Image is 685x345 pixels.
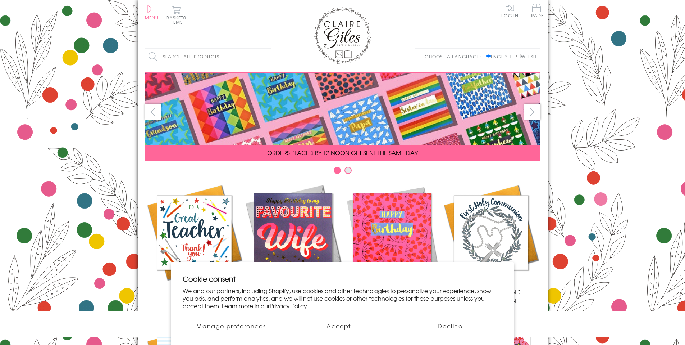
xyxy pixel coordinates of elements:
[516,54,521,58] input: Welsh
[145,183,244,296] a: Academic
[270,301,307,310] a: Privacy Policy
[183,287,502,309] p: We and our partners, including Shopify, use cookies and other technologies to personalize your ex...
[264,49,271,65] input: Search
[145,49,271,65] input: Search all products
[334,167,341,174] button: Carousel Page 1 (Current Slide)
[183,319,279,333] button: Manage preferences
[145,104,161,120] button: prev
[398,319,502,333] button: Decline
[314,7,371,64] img: Claire Giles Greetings Cards
[524,104,540,120] button: next
[501,4,519,18] a: Log In
[183,274,502,284] h2: Cookie consent
[344,167,352,174] button: Carousel Page 2
[486,54,491,58] input: English
[442,183,540,305] a: Communion and Confirmation
[166,6,186,24] button: Basket0 items
[267,148,418,157] span: ORDERS PLACED BY 12 NOON GET SENT THE SAME DAY
[343,183,442,296] a: Birthdays
[287,319,391,333] button: Accept
[145,166,540,178] div: Carousel Pagination
[529,4,544,19] a: Trade
[529,4,544,18] span: Trade
[516,53,537,60] label: Welsh
[425,53,485,60] p: Choose a language:
[196,322,266,330] span: Manage preferences
[244,183,343,296] a: New Releases
[145,14,159,21] span: Menu
[170,14,186,25] span: 0 items
[145,5,159,20] button: Menu
[486,53,515,60] label: English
